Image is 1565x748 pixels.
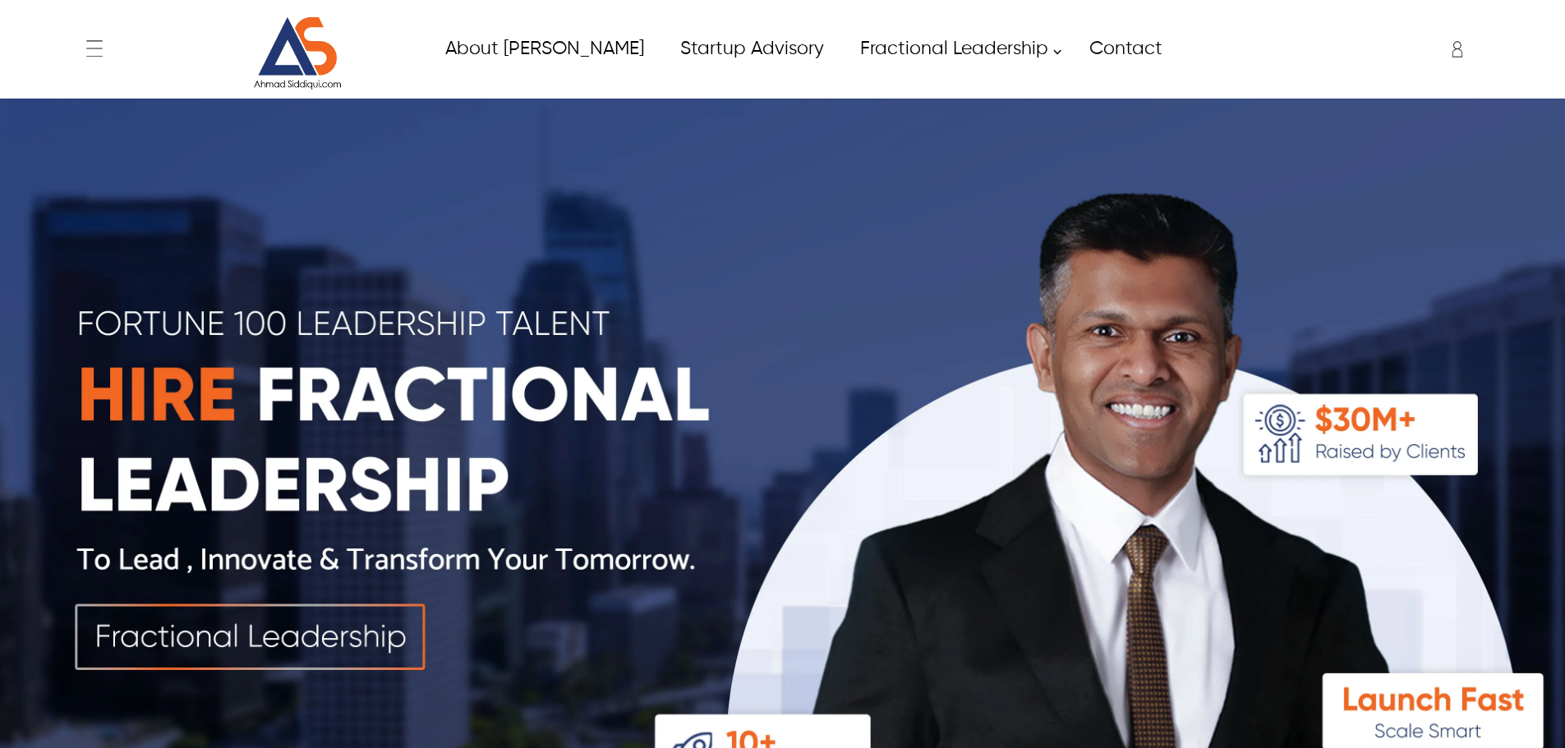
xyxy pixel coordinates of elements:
[661,30,841,67] a: Startup Advisory
[426,30,661,67] a: About Ahmad
[1070,30,1180,67] a: Contact
[841,30,1070,67] a: Fractional Leadership
[206,16,389,90] a: Website Logo for Ahmad Siddiqui
[236,16,359,90] img: Website Logo for Ahmad Siddiqui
